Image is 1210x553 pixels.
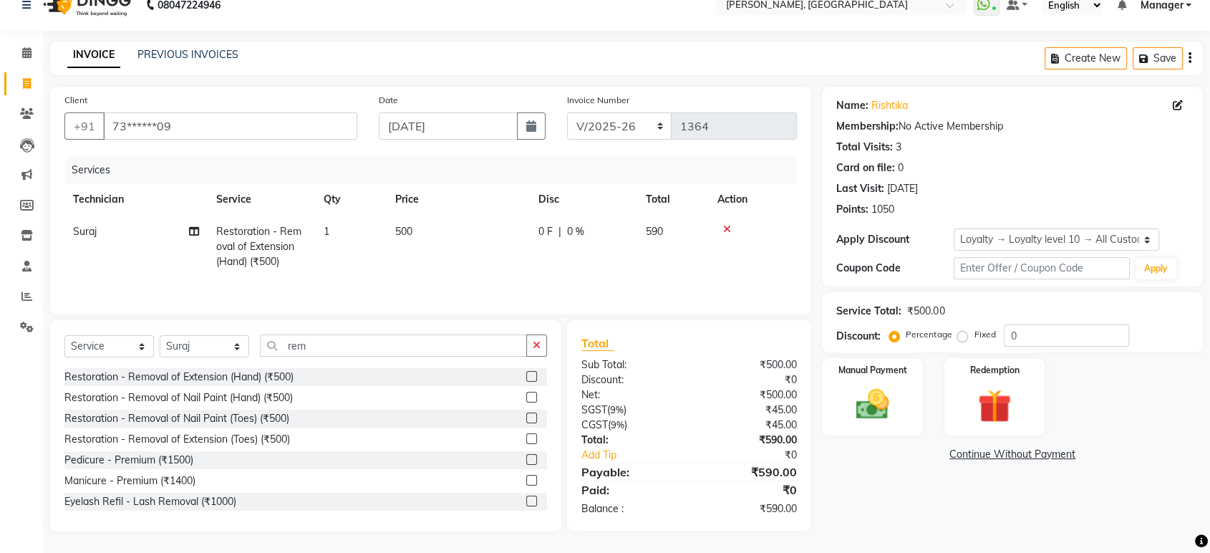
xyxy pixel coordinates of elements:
[567,224,584,239] span: 0 %
[836,119,1189,134] div: No Active Membership
[896,140,901,155] div: 3
[709,448,808,463] div: ₹0
[611,419,624,431] span: 9%
[836,98,868,113] div: Name:
[898,160,904,175] div: 0
[64,473,195,489] div: Manicure - Premium (₹1400)
[689,501,808,516] div: ₹590.00
[887,181,918,196] div: [DATE]
[836,304,901,319] div: Service Total:
[315,183,387,216] th: Qty
[689,403,808,418] div: ₹45.00
[967,385,1021,427] img: _gift.svg
[571,357,689,372] div: Sub Total:
[571,433,689,448] div: Total:
[379,94,398,107] label: Date
[64,370,294,385] div: Restoration - Removal of Extension (Hand) (₹500)
[871,98,908,113] a: Rishtika
[571,403,689,418] div: ( )
[825,447,1200,462] a: Continue Without Payment
[1045,47,1127,69] button: Create New
[64,453,193,468] div: Pedicure - Premium (₹1500)
[530,183,637,216] th: Disc
[646,225,663,238] span: 590
[846,385,899,423] img: _cash.svg
[571,501,689,516] div: Balance :
[64,183,208,216] th: Technician
[581,403,607,416] span: SGST
[1133,47,1183,69] button: Save
[571,388,689,403] div: Net:
[103,112,357,140] input: Search by Name/Mobile/Email/Code
[324,225,329,238] span: 1
[395,225,412,238] span: 500
[689,481,808,499] div: ₹0
[571,372,689,388] div: Discount:
[64,390,293,405] div: Restoration - Removal of Nail Paint (Hand) (₹500)
[260,335,527,357] input: Search or Scan
[571,448,709,463] a: Add Tip
[558,224,561,239] span: |
[689,372,808,388] div: ₹0
[974,328,995,341] label: Fixed
[689,357,808,372] div: ₹500.00
[538,224,553,239] span: 0 F
[709,183,797,216] th: Action
[954,257,1130,279] input: Enter Offer / Coupon Code
[567,94,629,107] label: Invoice Number
[689,463,808,481] div: ₹590.00
[64,94,87,107] label: Client
[610,404,624,415] span: 9%
[64,432,290,447] div: Restoration - Removal of Extension (Toes) (₹500)
[836,261,954,276] div: Coupon Code
[637,183,709,216] th: Total
[689,418,808,433] div: ₹45.00
[689,433,808,448] div: ₹590.00
[871,202,894,217] div: 1050
[836,160,895,175] div: Card on file:
[838,364,907,377] label: Manual Payment
[906,328,952,341] label: Percentage
[387,183,530,216] th: Price
[689,388,808,403] div: ₹500.00
[64,112,105,140] button: +91
[1136,258,1176,279] button: Apply
[216,225,301,268] span: Restoration - Removal of Extension (Hand) (₹500)
[836,119,899,134] div: Membership:
[571,481,689,499] div: Paid:
[581,418,608,431] span: CGST
[836,181,884,196] div: Last Visit:
[66,157,808,183] div: Services
[836,232,954,247] div: Apply Discount
[137,48,238,61] a: PREVIOUS INVOICES
[64,494,236,509] div: Eyelash Refil - Lash Removal (₹1000)
[581,336,614,351] span: Total
[67,42,120,68] a: INVOICE
[836,202,868,217] div: Points:
[907,304,944,319] div: ₹500.00
[64,411,289,426] div: Restoration - Removal of Nail Paint (Toes) (₹500)
[571,418,689,433] div: ( )
[571,463,689,481] div: Payable:
[208,183,315,216] th: Service
[73,225,97,238] span: Suraj
[969,364,1019,377] label: Redemption
[836,329,881,344] div: Discount:
[836,140,893,155] div: Total Visits:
